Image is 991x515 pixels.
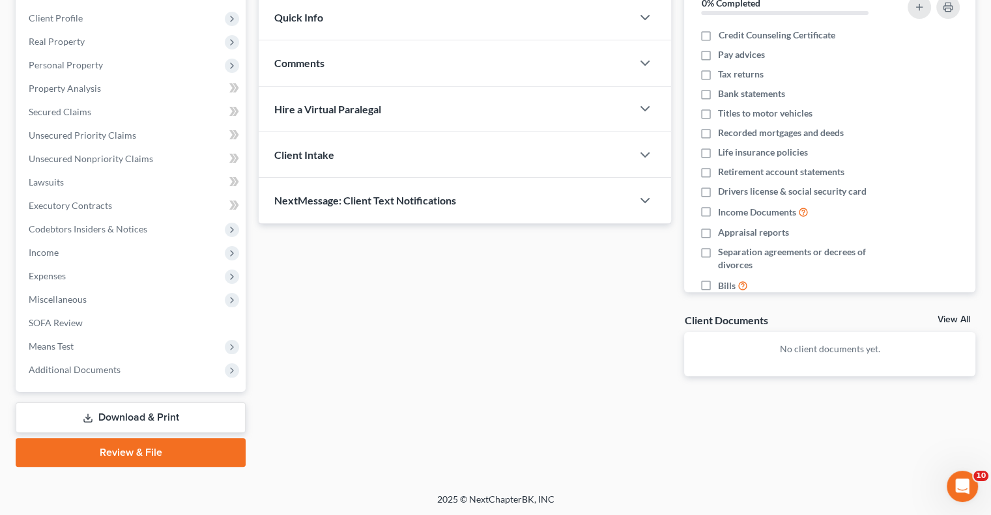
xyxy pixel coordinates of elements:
[274,194,456,206] span: NextMessage: Client Text Notifications
[18,124,246,147] a: Unsecured Priority Claims
[274,11,323,23] span: Quick Info
[29,176,64,188] span: Lawsuits
[18,147,246,171] a: Unsecured Nonpriority Claims
[718,226,789,239] span: Appraisal reports
[718,165,844,178] span: Retirement account statements
[16,438,246,467] a: Review & File
[274,57,324,69] span: Comments
[684,313,768,327] div: Client Documents
[29,106,91,117] span: Secured Claims
[29,200,112,211] span: Executory Contracts
[274,103,381,115] span: Hire a Virtual Paralegal
[718,206,796,219] span: Income Documents
[718,146,808,159] span: Life insurance policies
[947,471,978,502] iframe: Intercom live chat
[29,341,74,352] span: Means Test
[718,29,835,42] span: Credit Counseling Certificate
[29,317,83,328] span: SOFA Review
[718,185,867,198] span: Drivers license & social security card
[18,311,246,335] a: SOFA Review
[29,247,59,258] span: Income
[718,68,764,81] span: Tax returns
[718,87,785,100] span: Bank statements
[29,59,103,70] span: Personal Property
[29,12,83,23] span: Client Profile
[695,342,965,355] p: No client documents yet.
[29,153,153,164] span: Unsecured Nonpriority Claims
[16,402,246,433] a: Download & Print
[29,130,136,141] span: Unsecured Priority Claims
[18,194,246,217] a: Executory Contracts
[18,171,246,194] a: Lawsuits
[18,77,246,100] a: Property Analysis
[29,223,147,234] span: Codebtors Insiders & Notices
[29,83,101,94] span: Property Analysis
[29,364,121,375] span: Additional Documents
[718,126,844,139] span: Recorded mortgages and deeds
[18,100,246,124] a: Secured Claims
[274,148,334,161] span: Client Intake
[973,471,988,481] span: 10
[718,48,765,61] span: Pay advices
[718,245,891,271] span: Separation agreements or decrees of divorces
[938,315,970,324] a: View All
[29,36,85,47] span: Real Property
[29,294,87,305] span: Miscellaneous
[718,279,736,292] span: Bills
[718,107,812,120] span: Titles to motor vehicles
[29,270,66,281] span: Expenses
